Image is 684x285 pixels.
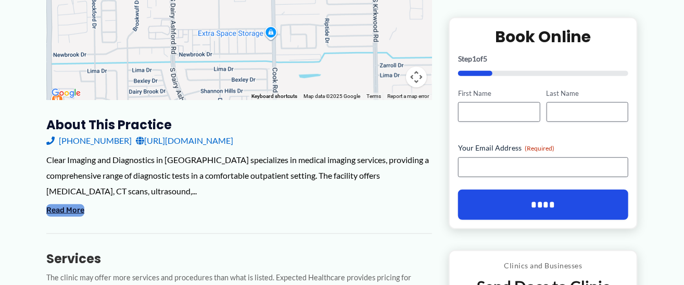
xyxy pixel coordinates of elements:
[46,204,84,217] button: Read More
[458,143,628,153] label: Your Email Address
[49,86,83,100] img: Google
[472,54,476,63] span: 1
[458,88,540,98] label: First Name
[366,93,381,99] a: Terms (opens in new tab)
[406,67,427,88] button: Map camera controls
[387,93,429,99] a: Report a map error
[458,259,629,272] p: Clinics and Businesses
[458,55,628,62] p: Step of
[136,133,233,148] a: [URL][DOMAIN_NAME]
[49,86,83,100] a: Open this area in Google Maps (opens a new window)
[303,93,360,99] span: Map data ©2025 Google
[458,26,628,46] h2: Book Online
[46,251,432,267] h3: Services
[483,54,487,63] span: 5
[525,144,554,152] span: (Required)
[547,88,628,98] label: Last Name
[46,133,132,148] a: [PHONE_NUMBER]
[46,117,432,133] h3: About this practice
[251,93,297,100] button: Keyboard shortcuts
[46,152,432,199] div: Clear Imaging and Diagnostics in [GEOGRAPHIC_DATA] specializes in medical imaging services, provi...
